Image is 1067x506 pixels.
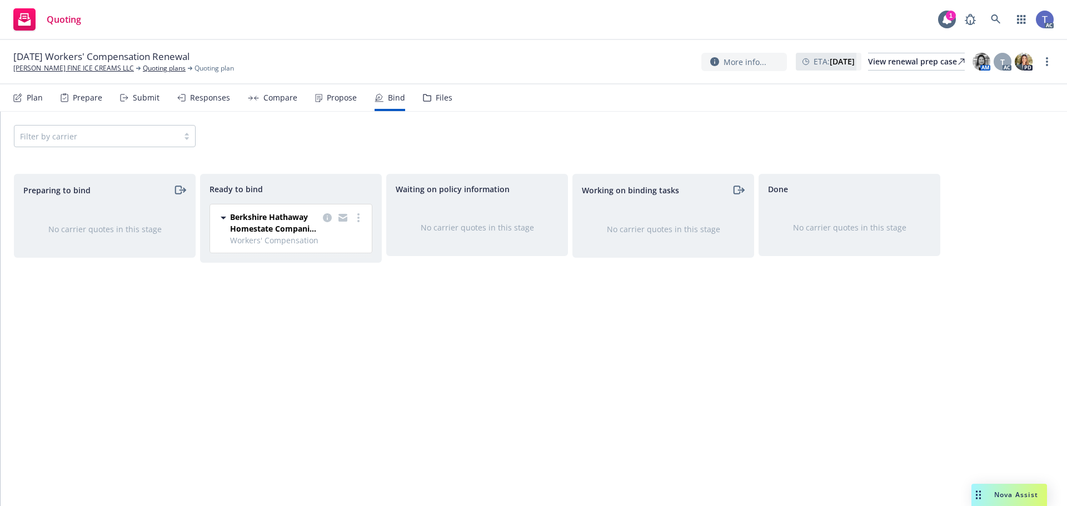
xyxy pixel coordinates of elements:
img: photo [1036,11,1054,28]
a: Switch app [1010,8,1033,31]
div: Bind [388,93,405,102]
span: Waiting on policy information [396,183,510,195]
span: Quoting plan [195,63,234,73]
span: Preparing to bind [23,184,91,196]
a: Quoting [9,4,86,35]
span: Quoting [47,15,81,24]
div: No carrier quotes in this stage [591,223,736,235]
span: Nova Assist [994,490,1038,499]
a: copy logging email [321,211,334,224]
span: Berkshire Hathaway Homestate Companies (BHHC) [230,211,318,234]
a: more [352,211,365,224]
a: Quoting plans [143,63,186,73]
a: [PERSON_NAME] FINE ICE CREAMS LLC [13,63,134,73]
div: Responses [190,93,230,102]
div: Drag to move [971,484,985,506]
div: No carrier quotes in this stage [405,222,550,233]
div: No carrier quotes in this stage [777,222,922,233]
span: Working on binding tasks [582,184,679,196]
div: Propose [327,93,357,102]
a: moveRight [731,183,745,197]
div: 1 [946,11,956,21]
button: Nova Assist [971,484,1047,506]
div: No carrier quotes in this stage [32,223,177,235]
span: Done [768,183,788,195]
a: Report a Bug [959,8,981,31]
div: Compare [263,93,297,102]
a: View renewal prep case [868,53,965,71]
img: photo [1015,53,1033,71]
span: More info... [724,56,766,68]
a: Search [985,8,1007,31]
button: More info... [701,53,787,71]
div: Plan [27,93,43,102]
a: copy logging email [336,211,350,224]
div: View renewal prep case [868,53,965,70]
span: Ready to bind [210,183,263,195]
strong: [DATE] [830,56,855,67]
span: T [1000,56,1005,68]
span: [DATE] Workers' Compensation Renewal [13,50,190,63]
a: more [1040,55,1054,68]
div: Submit [133,93,159,102]
a: moveRight [173,183,186,197]
div: Files [436,93,452,102]
img: photo [973,53,990,71]
div: Prepare [73,93,102,102]
span: ETA : [814,56,855,67]
span: Workers' Compensation [230,234,365,246]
